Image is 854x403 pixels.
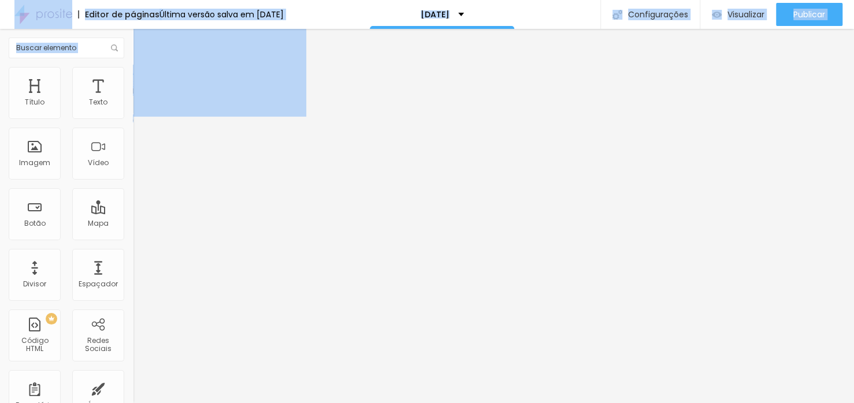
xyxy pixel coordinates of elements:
[700,3,776,26] button: Visualizar
[776,3,842,26] button: Publicar
[19,159,50,167] div: Imagem
[12,337,57,353] div: Código HTML
[79,280,118,288] div: Espaçador
[9,38,124,58] input: Buscar elemento
[24,219,46,227] div: Botão
[88,159,109,167] div: Vídeo
[23,280,46,288] div: Divisor
[75,337,121,353] div: Redes Sociais
[793,10,825,19] span: Publicar
[25,98,44,106] div: Título
[88,219,109,227] div: Mapa
[712,10,722,20] img: view-1.svg
[89,98,107,106] div: Texto
[78,10,159,18] div: Editor de páginas
[612,10,622,20] img: Icone
[111,44,118,51] img: Icone
[421,10,450,18] p: [DATE]
[159,10,284,18] div: Última versão salva em [DATE]
[727,10,764,19] span: Visualizar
